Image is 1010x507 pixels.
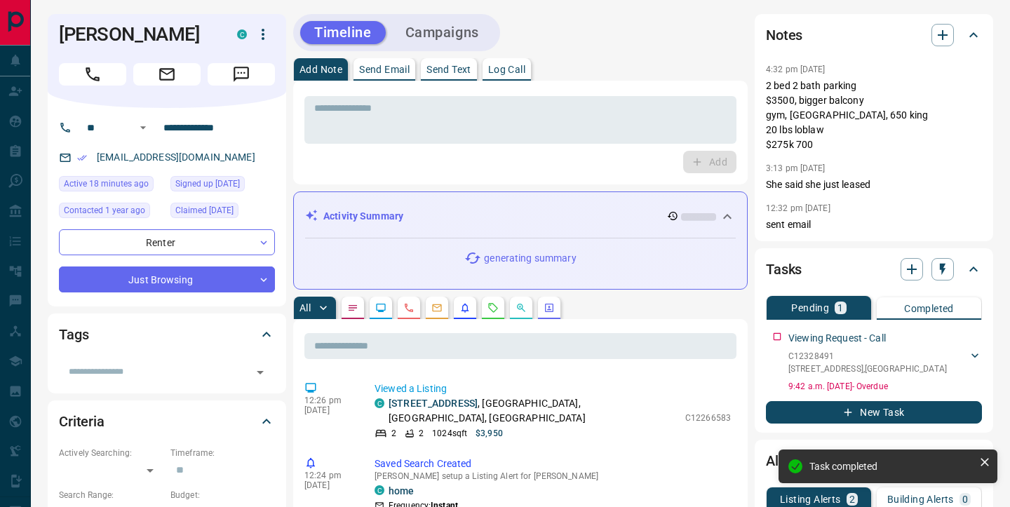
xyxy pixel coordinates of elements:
p: [DATE] [304,405,353,415]
h2: Tags [59,323,88,346]
p: sent email [766,217,982,232]
div: condos.ca [375,398,384,408]
button: Open [135,119,151,136]
div: Renter [59,229,275,255]
div: condos.ca [375,485,384,495]
div: Wed Aug 13 2025 [59,176,163,196]
span: Email [133,63,201,86]
div: Tue Dec 12 2023 [170,203,275,222]
button: Open [250,363,270,382]
h1: [PERSON_NAME] [59,23,216,46]
span: Signed up [DATE] [175,177,240,191]
p: Building Alerts [887,494,954,504]
p: [STREET_ADDRESS] , [GEOGRAPHIC_DATA] [788,363,947,375]
p: 2 [391,427,396,440]
div: Task completed [809,461,974,472]
p: 9:42 a.m. [DATE] - Overdue [788,380,982,393]
p: 4:32 pm [DATE] [766,65,826,74]
p: Activity Summary [323,209,403,224]
p: 12:26 pm [304,396,353,405]
svg: Opportunities [516,302,527,313]
p: Add Note [299,65,342,74]
p: , [GEOGRAPHIC_DATA], [GEOGRAPHIC_DATA], [GEOGRAPHIC_DATA] [389,396,678,426]
h2: Criteria [59,410,105,433]
svg: Agent Actions [544,302,555,313]
a: [STREET_ADDRESS] [389,398,478,409]
p: C12328491 [788,350,947,363]
p: All [299,303,311,313]
p: [DATE] [304,480,353,490]
div: Just Browsing [59,266,275,292]
svg: Calls [403,302,415,313]
h2: Alerts [766,449,802,472]
p: 3:13 pm [DATE] [766,163,826,173]
p: 2 [849,494,855,504]
p: Send Email [359,65,410,74]
a: [EMAIL_ADDRESS][DOMAIN_NAME] [97,151,255,163]
p: generating summary [484,251,576,266]
p: C12266583 [685,412,731,424]
p: Budget: [170,489,275,501]
svg: Emails [431,302,443,313]
span: Call [59,63,126,86]
h2: Tasks [766,258,802,280]
p: Timeframe: [170,447,275,459]
div: Notes [766,18,982,52]
p: Send Text [426,65,471,74]
p: 2 [419,427,424,440]
div: Criteria [59,405,275,438]
div: Tags [59,318,275,351]
svg: Requests [487,302,499,313]
div: C12328491[STREET_ADDRESS],[GEOGRAPHIC_DATA] [788,347,982,378]
h2: Notes [766,24,802,46]
p: Viewed a Listing [375,381,731,396]
p: 1024 sqft [432,427,467,440]
div: Sun Nov 21 2021 [170,176,275,196]
p: Viewing Request - Call [788,331,886,346]
span: Contacted 1 year ago [64,203,145,217]
p: Completed [904,304,954,313]
p: [PERSON_NAME] setup a Listing Alert for [PERSON_NAME] [375,471,731,481]
p: 2 bed 2 bath parking $3500, bigger balcony gym, [GEOGRAPHIC_DATA], 650 king 20 lbs loblaw $275k 700 [766,79,982,152]
span: Claimed [DATE] [175,203,234,217]
p: Saved Search Created [375,457,731,471]
span: Active 18 minutes ago [64,177,149,191]
p: She said she just leased [766,177,982,192]
div: Activity Summary [305,203,736,229]
p: 1 [837,303,843,313]
div: Tasks [766,252,982,286]
p: Search Range: [59,489,163,501]
svg: Listing Alerts [459,302,471,313]
p: $3,950 [476,427,503,440]
div: condos.ca [237,29,247,39]
div: Tue Dec 12 2023 [59,203,163,222]
svg: Notes [347,302,358,313]
svg: Lead Browsing Activity [375,302,386,313]
span: Message [208,63,275,86]
button: New Task [766,401,982,424]
p: 12:24 pm [304,471,353,480]
p: 0 [962,494,968,504]
button: Campaigns [391,21,493,44]
div: Alerts [766,444,982,478]
svg: Email Verified [77,153,87,163]
p: Pending [791,303,829,313]
button: Timeline [300,21,386,44]
p: Actively Searching: [59,447,163,459]
p: Listing Alerts [780,494,841,504]
p: 12:32 pm [DATE] [766,203,830,213]
a: home [389,485,414,496]
p: Log Call [488,65,525,74]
